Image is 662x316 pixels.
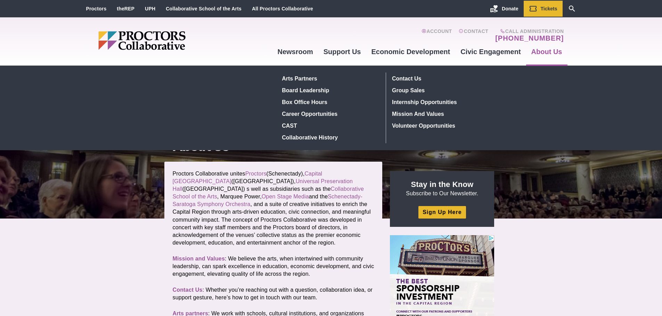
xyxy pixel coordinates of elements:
a: Volunteer Opportunities [390,120,491,131]
strong: Stay in the Know [411,180,474,189]
a: Open Stage Media [262,194,309,199]
a: Civic Engagement [455,42,526,61]
a: Collaborative School of the Arts [166,6,242,11]
a: Search [563,1,581,17]
a: Economic Development [366,42,456,61]
a: Board Leadership [279,84,381,96]
p: Proctors Collaborative unites (Schenectady), ([GEOGRAPHIC_DATA]), ([GEOGRAPHIC_DATA]) s well as s... [173,170,374,247]
a: Mission and Values [390,108,491,120]
a: Internship Opportunities [390,96,491,108]
a: Group Sales [390,84,491,96]
span: Tickets [541,6,557,11]
p: : We believe the arts, when intertwined with community leadership, can spark excellence in educat... [173,255,374,278]
p: : Whether you’re reaching out with a question, collaboration idea, or support gesture, here’s how... [173,286,374,301]
a: Sign Up Here [418,206,466,218]
a: Mission and Values [173,256,225,262]
a: CAST [279,120,381,131]
img: Proctors logo [98,31,239,50]
a: Collaborative History [279,131,381,143]
a: [PHONE_NUMBER] [495,34,564,42]
a: Donate [485,1,523,17]
h1: About Us [173,140,374,153]
a: Contact Us [173,287,203,293]
a: Proctors [86,6,107,11]
a: Newsroom [272,42,318,61]
a: Proctors [245,171,267,177]
a: Contact [459,28,488,42]
a: Tickets [524,1,563,17]
a: All Proctors Collaborative [252,6,313,11]
a: Support Us [318,42,366,61]
a: Account [422,28,452,42]
p: Subscribe to Our Newsletter. [398,179,486,197]
a: About Us [526,42,567,61]
a: UPH [145,6,155,11]
span: Donate [502,6,518,11]
a: Career Opportunities [279,108,381,120]
a: Contact Us [390,72,491,84]
a: Arts Partners [279,72,381,84]
a: Box Office hours [279,96,381,108]
span: Call Administration [493,28,564,34]
a: theREP [117,6,134,11]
